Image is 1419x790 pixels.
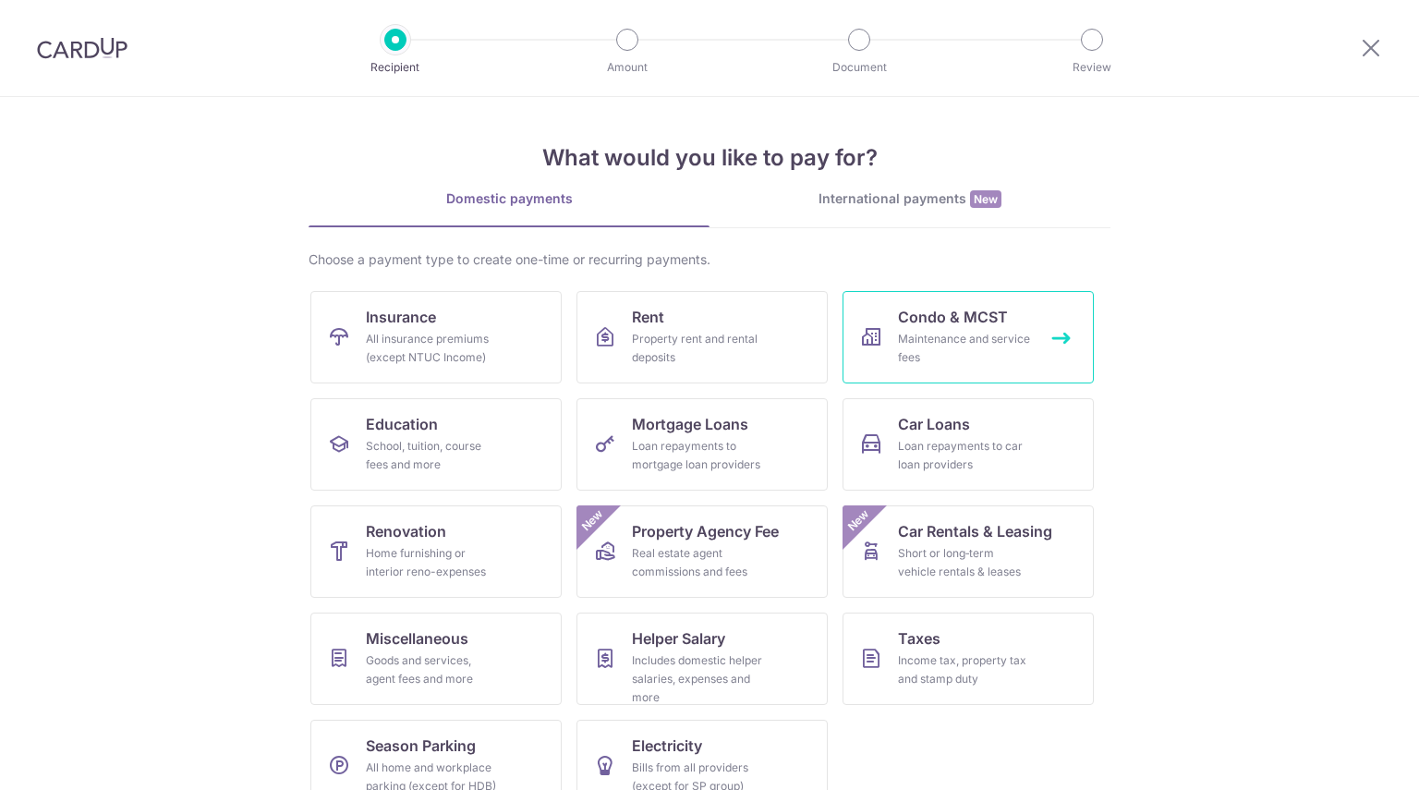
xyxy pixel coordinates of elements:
[309,250,1110,269] div: Choose a payment type to create one-time or recurring payments.
[898,330,1031,367] div: Maintenance and service fees
[366,413,438,435] span: Education
[898,520,1052,542] span: Car Rentals & Leasing
[632,544,765,581] div: Real estate agent commissions and fees
[843,291,1094,383] a: Condo & MCSTMaintenance and service fees
[366,735,476,757] span: Season Parking
[1024,58,1160,77] p: Review
[843,398,1094,491] a: Car LoansLoan repayments to car loan providers
[898,627,940,650] span: Taxes
[898,413,970,435] span: Car Loans
[632,627,725,650] span: Helper Salary
[709,189,1110,209] div: International payments
[366,520,446,542] span: Renovation
[576,291,828,383] a: RentProperty rent and rental deposits
[309,189,709,208] div: Domestic payments
[310,398,562,491] a: EducationSchool, tuition, course fees and more
[843,613,1094,705] a: TaxesIncome tax, property tax and stamp duty
[577,505,608,536] span: New
[632,520,779,542] span: Property Agency Fee
[632,735,702,757] span: Electricity
[632,330,765,367] div: Property rent and rental deposits
[366,330,499,367] div: All insurance premiums (except NTUC Income)
[970,190,1001,208] span: New
[310,505,562,598] a: RenovationHome furnishing or interior reno-expenses
[843,505,874,536] span: New
[327,58,464,77] p: Recipient
[366,651,499,688] div: Goods and services, agent fees and more
[576,505,828,598] a: Property Agency FeeReal estate agent commissions and feesNew
[843,505,1094,598] a: Car Rentals & LeasingShort or long‑term vehicle rentals & leasesNew
[898,651,1031,688] div: Income tax, property tax and stamp duty
[559,58,696,77] p: Amount
[898,437,1031,474] div: Loan repayments to car loan providers
[632,437,765,474] div: Loan repayments to mortgage loan providers
[366,627,468,650] span: Miscellaneous
[310,613,562,705] a: MiscellaneousGoods and services, agent fees and more
[576,613,828,705] a: Helper SalaryIncludes domestic helper salaries, expenses and more
[791,58,928,77] p: Document
[898,544,1031,581] div: Short or long‑term vehicle rentals & leases
[632,651,765,707] div: Includes domestic helper salaries, expenses and more
[366,544,499,581] div: Home furnishing or interior reno-expenses
[37,37,127,59] img: CardUp
[309,141,1110,175] h4: What would you like to pay for?
[632,413,748,435] span: Mortgage Loans
[576,398,828,491] a: Mortgage LoansLoan repayments to mortgage loan providers
[366,437,499,474] div: School, tuition, course fees and more
[898,306,1008,328] span: Condo & MCST
[310,291,562,383] a: InsuranceAll insurance premiums (except NTUC Income)
[366,306,436,328] span: Insurance
[632,306,664,328] span: Rent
